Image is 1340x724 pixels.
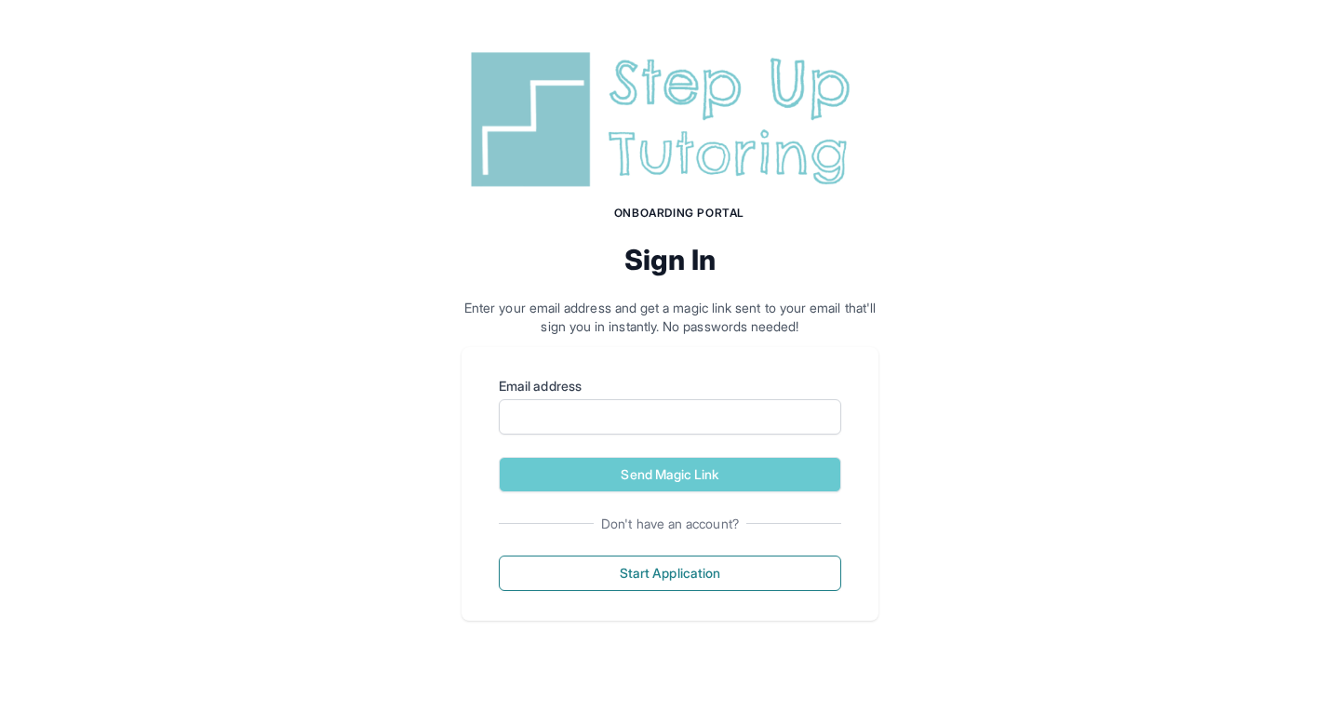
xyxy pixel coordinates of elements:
[499,556,841,591] button: Start Application
[594,515,746,533] span: Don't have an account?
[499,377,841,396] label: Email address
[462,299,878,336] p: Enter your email address and get a magic link sent to your email that'll sign you in instantly. N...
[499,457,841,492] button: Send Magic Link
[480,206,878,221] h1: Onboarding Portal
[462,243,878,276] h2: Sign In
[462,45,878,194] img: Step Up Tutoring horizontal logo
